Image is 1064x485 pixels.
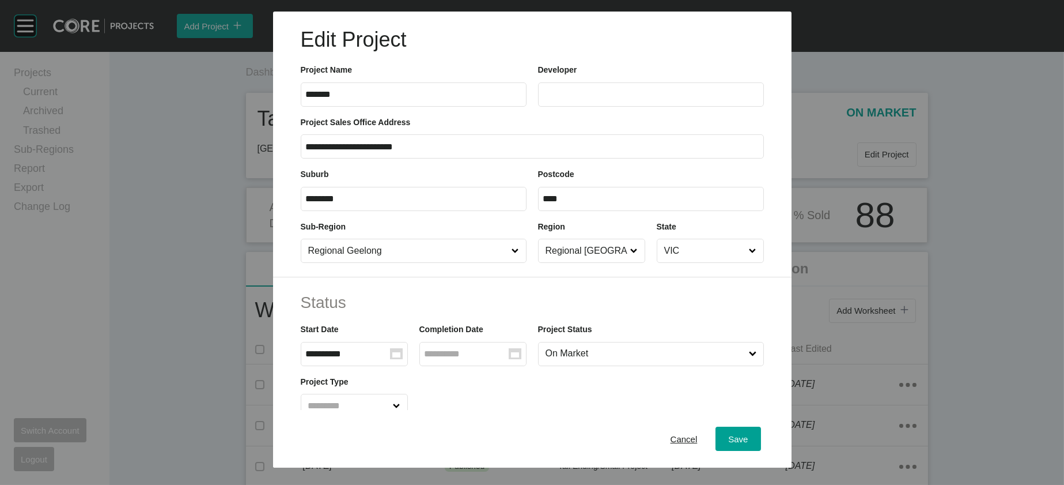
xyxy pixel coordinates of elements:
[543,239,628,262] input: Regional [GEOGRAPHIC_DATA]
[391,394,403,418] span: Close menu...
[543,343,747,366] input: On Market
[658,427,710,451] button: Cancel
[657,222,676,231] label: State
[306,239,510,262] input: Regional Geelong
[671,434,698,443] span: Cancel
[628,239,640,262] span: Close menu...
[509,239,521,262] span: Close menu...
[419,325,483,334] label: Completion Date
[301,291,764,314] h2: Status
[301,377,349,386] label: Project Type
[728,434,748,443] span: Save
[538,325,592,334] label: Project Status
[662,239,747,262] input: VIC
[538,222,565,231] label: Region
[538,170,574,179] label: Postcode
[715,427,760,451] button: Save
[538,65,577,74] label: Developer
[301,222,346,231] label: Sub-Region
[747,239,759,262] span: Close menu...
[301,65,352,74] label: Project Name
[301,325,339,334] label: Start Date
[747,343,759,366] span: Close menu...
[301,170,329,179] label: Suburb
[301,25,764,54] h1: Edit Project
[301,118,411,127] label: Project Sales Office Address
